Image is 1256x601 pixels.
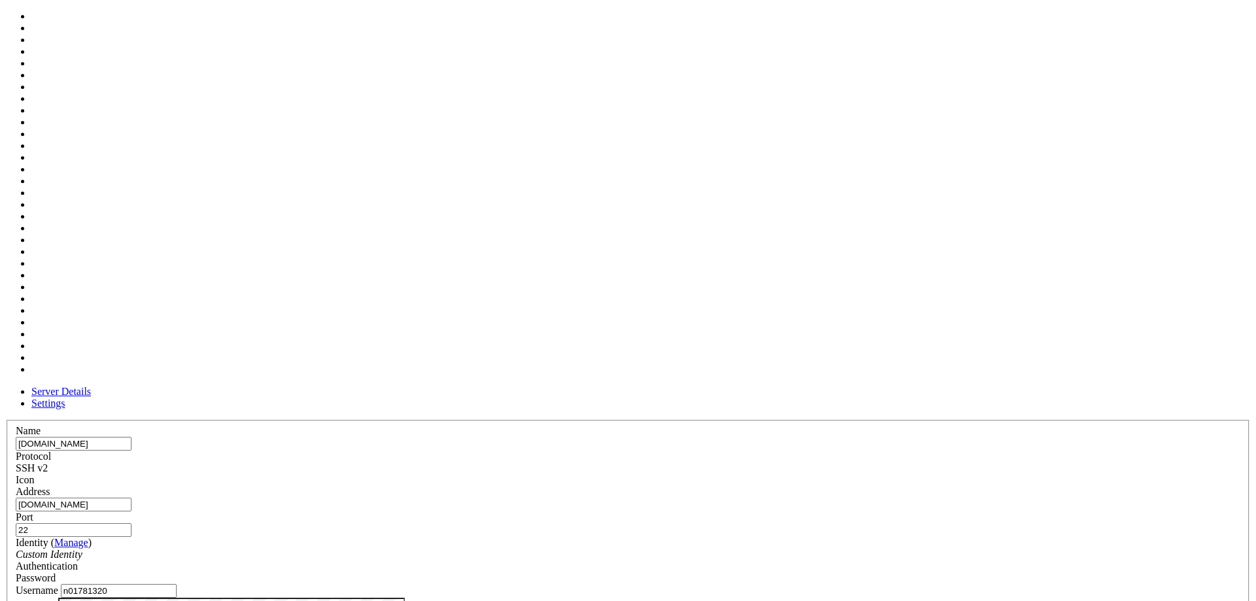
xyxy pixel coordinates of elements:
[16,486,50,497] label: Address
[5,16,10,27] div: (0, 1)
[31,386,91,397] a: Server Details
[16,560,78,572] label: Authentication
[16,572,56,583] span: Password
[16,511,33,523] label: Port
[5,5,1086,16] x-row: Connecting [PERSON_NAME][EMAIL_ADDRESS][DOMAIN_NAME]...
[16,437,131,451] input: Server Name
[16,572,1240,584] div: Password
[16,523,131,537] input: Port Number
[54,537,88,548] a: Manage
[16,462,1240,474] div: SSH v2
[16,585,58,596] label: Username
[16,498,131,511] input: Host Name or IP
[16,462,48,473] span: SSH v2
[16,425,41,436] label: Name
[16,537,92,548] label: Identity
[16,549,82,560] i: Custom Identity
[51,537,92,548] span: ( )
[31,398,65,409] a: Settings
[61,584,177,598] input: Login Username
[16,474,34,485] label: Icon
[16,549,1240,560] div: Custom Identity
[16,451,51,462] label: Protocol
